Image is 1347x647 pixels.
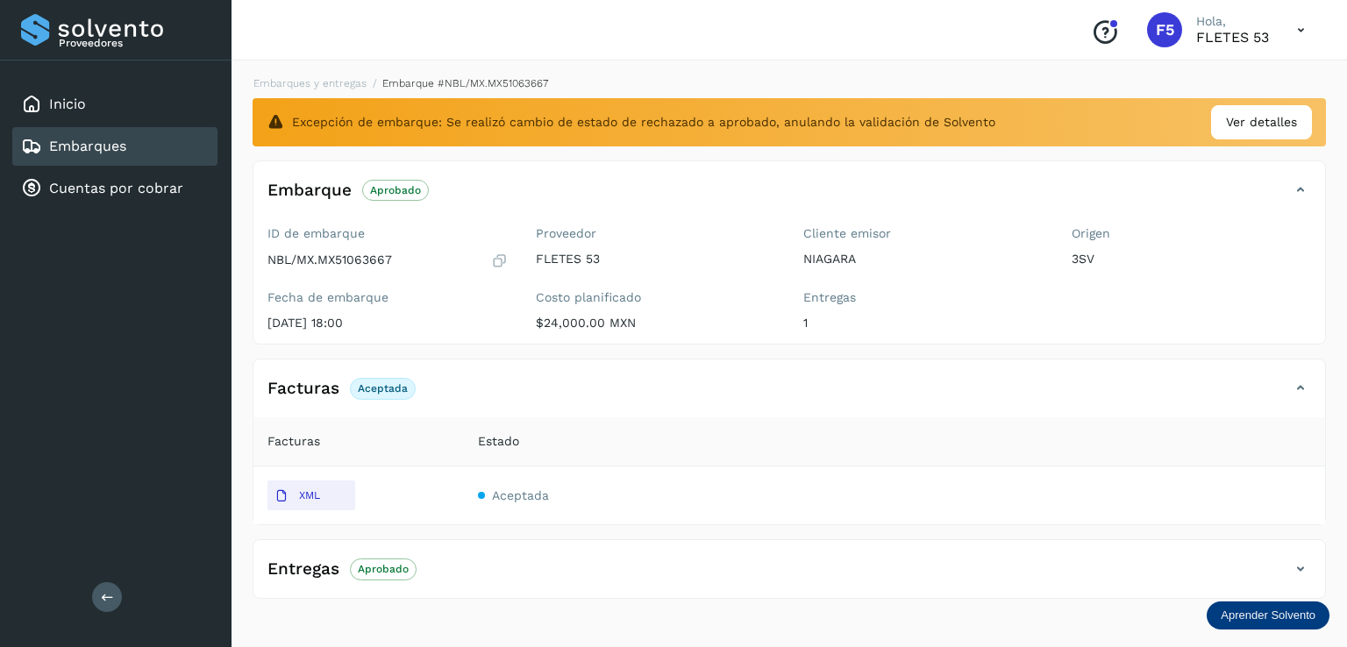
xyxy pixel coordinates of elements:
[253,77,367,89] a: Embarques y entregas
[382,77,548,89] span: Embarque #NBL/MX.MX51063667
[358,563,409,575] p: Aprobado
[1072,226,1312,241] label: Origen
[267,181,352,201] h4: Embarque
[536,316,776,331] p: $24,000.00 MXN
[803,290,1044,305] label: Entregas
[1196,29,1269,46] p: FLETES 53
[803,226,1044,241] label: Cliente emisor
[253,175,1325,219] div: EmbarqueAprobado
[267,226,508,241] label: ID de embarque
[292,113,995,132] span: Excepción de embarque: Se realizó cambio de estado de rechazado a aprobado, anulando la validació...
[1221,608,1315,622] p: Aprender Solvento
[299,489,320,501] p: XML
[253,373,1325,417] div: FacturasAceptada
[1207,601,1329,629] div: Aprender Solvento
[267,559,339,579] h4: Entregas
[267,432,320,451] span: Facturas
[267,290,508,305] label: Fecha de embarque
[1072,252,1312,267] p: 3SV
[536,226,776,241] label: Proveedor
[1226,113,1297,132] span: Ver detalles
[803,252,1044,267] p: NIAGARA
[49,96,86,112] a: Inicio
[12,169,217,208] div: Cuentas por cobrar
[253,554,1325,598] div: EntregasAprobado
[12,127,217,166] div: Embarques
[253,75,1326,91] nav: breadcrumb
[59,37,210,49] p: Proveedores
[49,138,126,154] a: Embarques
[49,180,183,196] a: Cuentas por cobrar
[12,85,217,124] div: Inicio
[370,184,421,196] p: Aprobado
[478,432,519,451] span: Estado
[536,290,776,305] label: Costo planificado
[358,382,408,395] p: Aceptada
[267,252,392,267] p: NBL/MX.MX51063667
[267,316,508,331] p: [DATE] 18:00
[267,480,355,510] button: XML
[803,316,1044,331] p: 1
[492,488,549,502] span: Aceptada
[536,252,776,267] p: FLETES 53
[1196,14,1269,29] p: Hola,
[267,379,339,399] h4: Facturas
